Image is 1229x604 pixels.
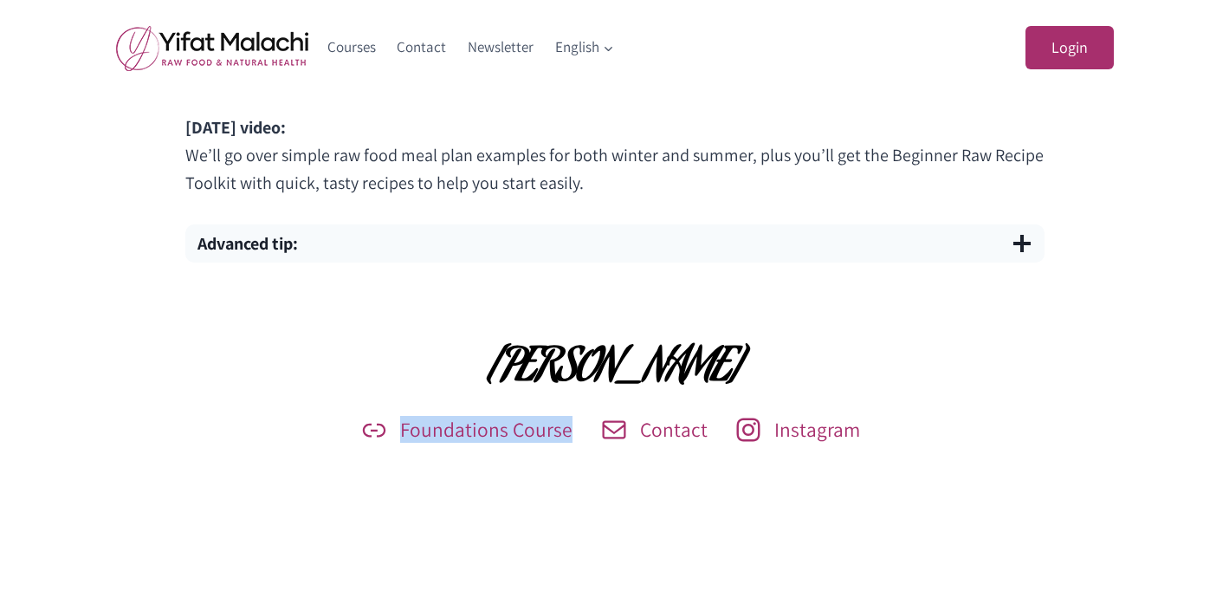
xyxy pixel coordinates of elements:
a: Contact [386,27,457,68]
strong: Advanced tip: [197,232,298,255]
a: Contact [598,414,717,445]
a: Courses [317,27,387,68]
nav: Primary Navigation [317,27,625,68]
a: Newsletter [457,27,545,68]
a: Login [1025,26,1114,70]
a: Instagram [733,414,870,445]
button: Advanced tip: [185,224,1045,263]
p: We’ll go over simple raw food meal plan examples for both winter and summer, plus you’ll get the ... [185,114,1045,197]
a: Foundations Course [359,414,582,445]
img: yifat_logo41_en.png [116,25,308,71]
strong: [DATE] video: [185,116,286,139]
button: Child menu of English [544,27,624,68]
